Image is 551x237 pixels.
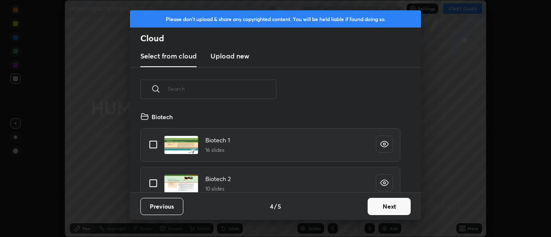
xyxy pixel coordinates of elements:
[140,198,183,215] button: Previous
[205,135,230,145] h4: Biotech 1
[205,146,230,154] h5: 16 slides
[205,185,231,193] h5: 10 slides
[140,33,421,44] h2: Cloud
[130,109,411,192] div: grid
[210,51,249,61] h3: Upload new
[164,174,198,193] img: 17169912847VYDHX.pdf
[168,71,276,107] input: Search
[274,202,277,211] h4: /
[152,112,173,121] h4: Biotech
[205,174,231,183] h4: Biotech 2
[270,202,273,211] h4: 4
[130,10,421,28] div: Please don't upload & share any copyrighted content. You will be held liable if found doing so.
[164,135,198,154] img: 1716991158P0I3ZB.pdf
[140,51,197,61] h3: Select from cloud
[278,202,281,211] h4: 5
[368,198,411,215] button: Next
